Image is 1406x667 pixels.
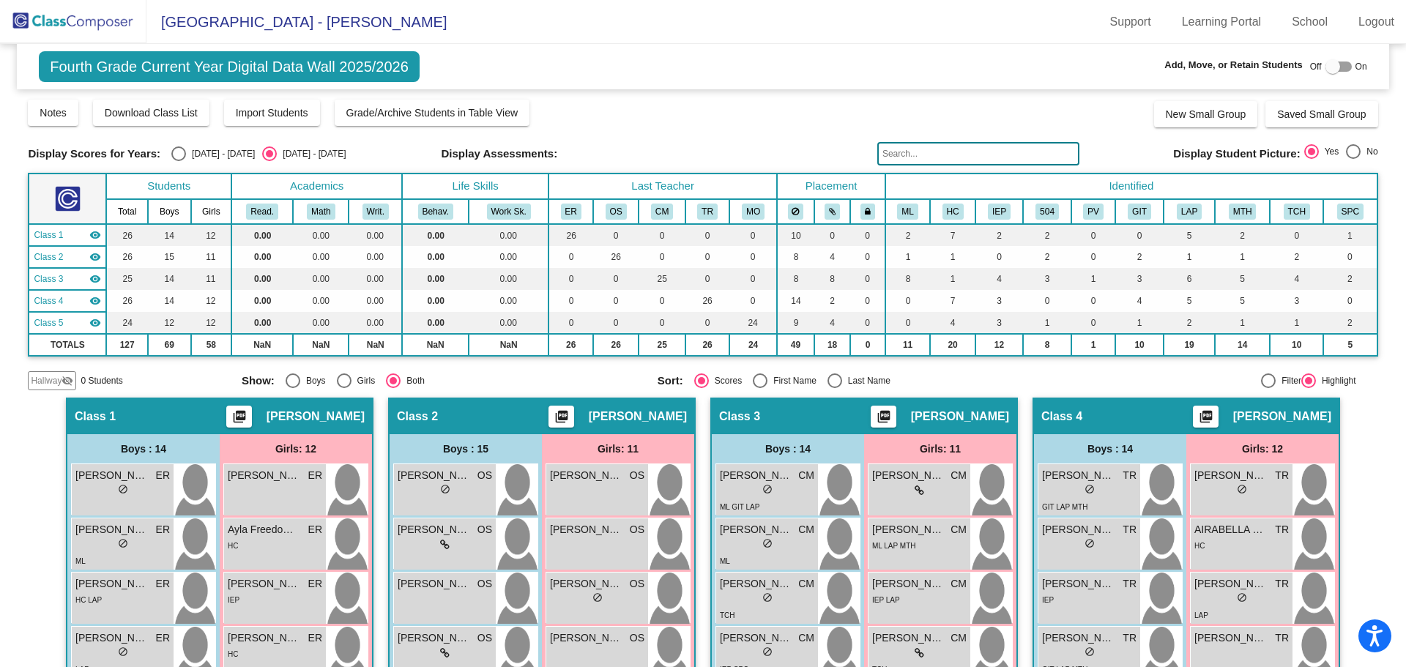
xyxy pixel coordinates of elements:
td: 10 [777,224,814,246]
td: 3 [1115,268,1164,290]
td: 49 [777,334,814,356]
td: 1 [1215,312,1270,334]
td: 12 [191,290,232,312]
th: Total [106,199,148,224]
td: 0.00 [349,312,402,334]
button: HC [942,204,964,220]
td: 1 [1323,224,1377,246]
span: Class 3 [34,272,63,286]
td: 0.00 [231,224,293,246]
td: 0 [548,312,593,334]
span: 0 Students [81,374,122,387]
td: 14 [148,268,191,290]
div: First Name [767,374,817,387]
td: 5 [1323,334,1377,356]
span: OS [477,468,492,483]
td: 12 [148,312,191,334]
mat-radio-group: Select an option [1304,144,1378,163]
span: New Small Group [1166,108,1246,120]
td: 8 [885,268,930,290]
span: [GEOGRAPHIC_DATA] - [PERSON_NAME] [146,10,447,34]
td: 0 [850,246,885,268]
td: 0 [593,312,639,334]
button: ER [561,204,581,220]
span: Fourth Grade Current Year Digital Data Wall 2025/2026 [39,51,420,82]
td: 0.00 [293,246,349,268]
button: Grade/Archive Students in Table View [335,100,530,126]
span: Class 1 [75,409,116,424]
button: Print Students Details [871,406,896,428]
mat-icon: picture_as_pdf [552,409,570,430]
td: Emily Raney - No Class Name [29,224,106,246]
td: 0.00 [293,268,349,290]
span: Class 3 [719,409,760,424]
td: 24 [729,312,777,334]
th: Trisha Radford [685,199,729,224]
td: 26 [106,290,148,312]
td: 4 [814,246,850,268]
div: Scores [709,374,742,387]
td: 0.00 [293,224,349,246]
mat-icon: visibility [89,251,101,263]
td: 4 [1115,290,1164,312]
mat-icon: picture_as_pdf [874,409,892,430]
td: 3 [975,290,1023,312]
span: [PERSON_NAME] [75,468,149,483]
td: Mackenzie Osterhues - No Class Name [29,312,106,334]
td: 0.00 [231,246,293,268]
td: 26 [685,334,729,356]
td: 26 [548,334,593,356]
td: 26 [685,290,729,312]
mat-icon: visibility [89,295,101,307]
button: New Small Group [1154,101,1258,127]
button: 504 [1035,204,1059,220]
th: 504 Plan [1023,199,1071,224]
td: 0.00 [349,224,402,246]
td: 0.00 [469,224,548,246]
td: TOTALS [29,334,106,356]
span: [PERSON_NAME] [720,468,793,483]
span: Class 2 [397,409,438,424]
td: 0 [548,246,593,268]
td: NaN [349,334,402,356]
span: ER [308,468,322,483]
button: Download Class List [93,100,209,126]
div: Girls [351,374,376,387]
th: Highly Capable [930,199,975,224]
div: Boys [300,374,326,387]
mat-icon: visibility [89,273,101,285]
div: Girls: 12 [1186,434,1339,463]
div: Boys : 14 [1034,434,1186,463]
td: 1 [1215,246,1270,268]
td: 2 [1323,312,1377,334]
td: 0.00 [402,224,469,246]
div: Highlight [1316,374,1356,387]
button: PV [1083,204,1104,220]
td: 127 [106,334,148,356]
td: 0 [1115,224,1164,246]
span: Class 5 [34,316,63,329]
td: 0 [548,268,593,290]
td: 0.00 [469,246,548,268]
button: MO [742,204,765,220]
div: Girls: 11 [864,434,1016,463]
button: ML [897,204,918,220]
td: 0.00 [469,268,548,290]
th: Math Pullout Support [1215,199,1270,224]
td: 1 [1071,334,1115,356]
th: Identified [885,174,1377,199]
mat-icon: picture_as_pdf [1197,409,1214,430]
td: 0 [639,312,685,334]
td: 0.00 [231,290,293,312]
td: 14 [777,290,814,312]
td: 0 [1323,290,1377,312]
td: 2 [1115,246,1164,268]
td: 2 [1215,224,1270,246]
td: 5 [1215,268,1270,290]
div: Filter [1276,374,1301,387]
th: Keep with teacher [850,199,885,224]
td: 10 [1270,334,1323,356]
span: [PERSON_NAME] [911,409,1009,424]
mat-icon: visibility_off [62,375,73,387]
td: 0 [729,290,777,312]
